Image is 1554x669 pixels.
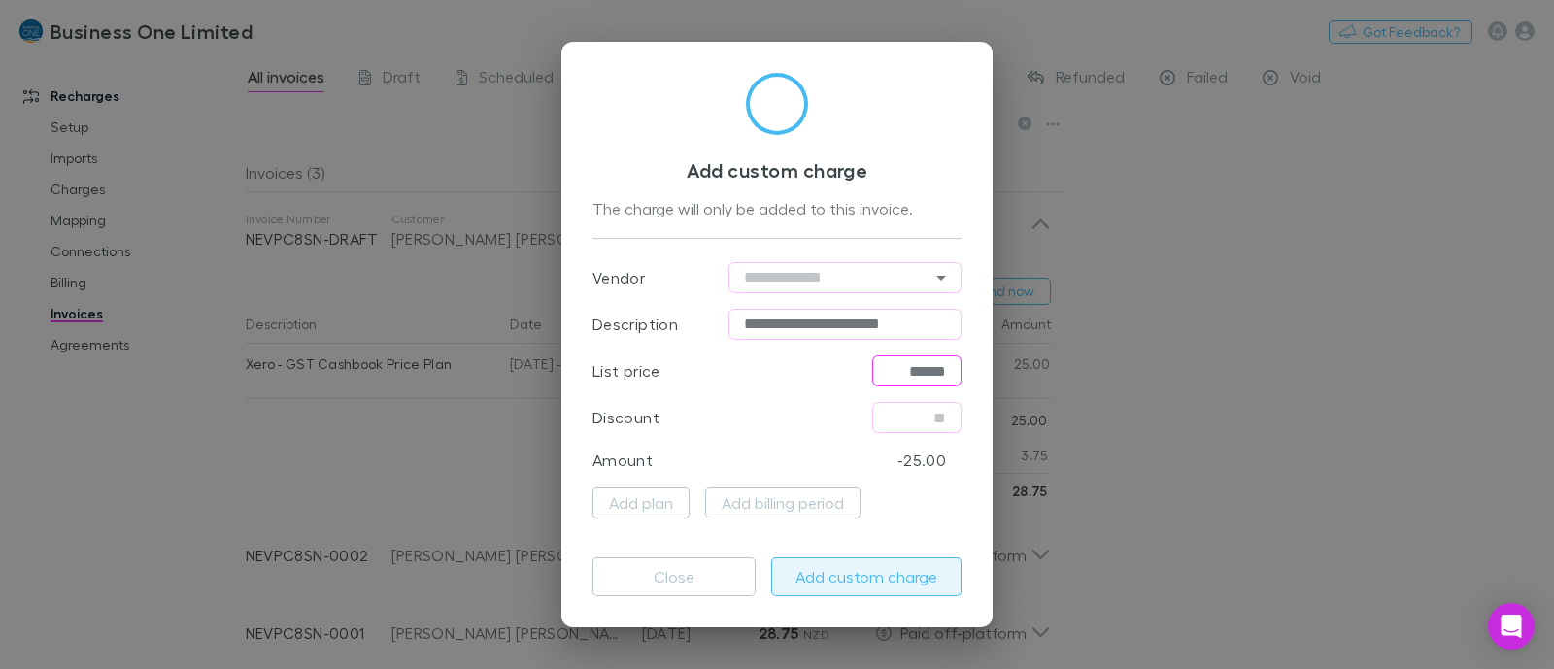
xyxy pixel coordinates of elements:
[1488,603,1535,650] div: Open Intercom Messenger
[592,359,660,383] p: List price
[705,487,861,518] button: Add billing period
[771,557,962,596] button: Add custom charge
[897,449,946,472] p: -25.00
[592,313,678,336] p: Description
[592,158,962,182] h3: Add custom charge
[592,266,645,289] p: Vendor
[592,406,659,429] p: Discount
[592,487,690,518] button: Add plan
[592,197,962,222] div: The charge will only be added to this invoice.
[592,557,756,596] button: Close
[592,449,653,472] p: Amount
[928,264,955,291] button: Open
